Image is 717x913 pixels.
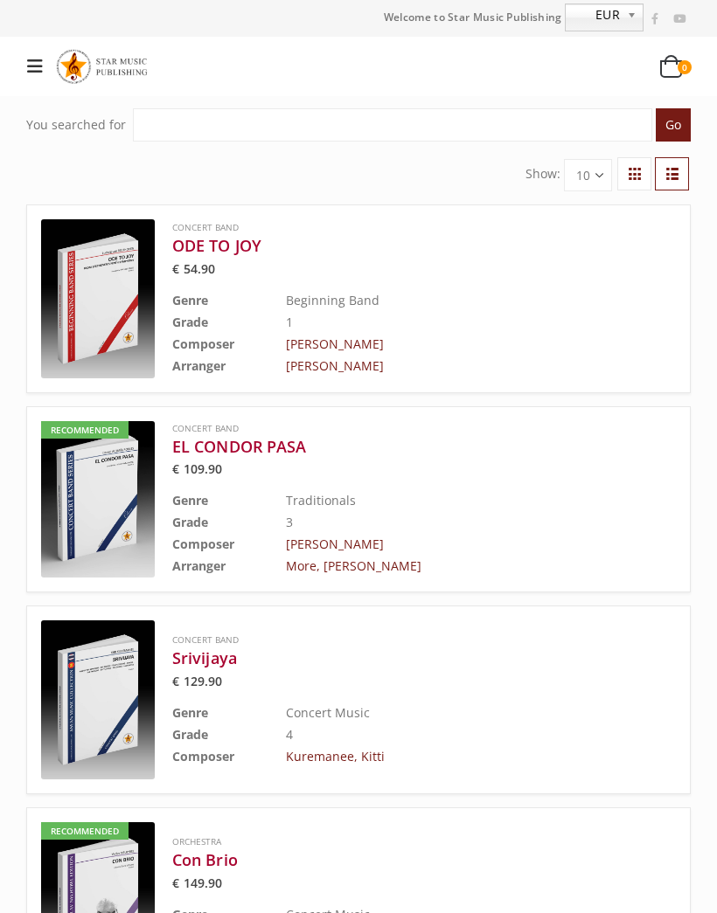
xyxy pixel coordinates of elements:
a: Orchestra [172,835,221,847]
td: Concert Music [286,702,588,723]
bdi: 109.90 [172,460,223,477]
b: Genre [172,704,208,721]
a: Facebook [644,8,666,31]
td: 1 [286,311,588,333]
img: Star Music Publishing [56,45,155,87]
div: You searched for [26,108,126,142]
span: EUR [566,4,620,25]
td: 3 [286,511,588,533]
bdi: 129.90 [172,673,223,689]
a: EL CONDOR PASA [172,436,588,457]
bdi: 54.90 [172,260,215,277]
form: Show: [526,159,612,191]
b: Grade [172,514,208,530]
span: € [172,260,179,277]
b: Grade [172,726,208,743]
td: Beginning Band [286,289,588,311]
a: Srivijaya [172,647,588,668]
b: Genre [172,492,208,508]
div: Recommended [41,421,129,439]
b: Grade [172,314,208,330]
a: [PERSON_NAME] [286,357,384,374]
input: Go [656,108,691,142]
td: Traditionals [286,489,588,511]
b: Composer [172,748,234,764]
span: € [172,875,179,891]
a: Recommended [41,421,155,578]
span: € [172,673,179,689]
b: Composer [172,335,234,352]
div: Recommended [41,822,129,840]
a: More, [PERSON_NAME] [286,557,421,574]
a: Kuremanee, Kitti [286,748,385,764]
b: Composer [172,536,234,552]
span: 0 [678,60,692,74]
b: Genre [172,292,208,308]
a: Concert Band [172,221,239,233]
a: [PERSON_NAME] [286,335,384,352]
a: Youtube [668,8,691,31]
a: Concert Band [172,422,239,434]
span: € [172,460,179,477]
span: Welcome to Star Music Publishing [384,4,562,31]
bdi: 149.90 [172,875,223,891]
a: Concert Band [172,633,239,646]
b: Arranger [172,557,226,574]
td: 4 [286,723,588,745]
a: Con Brio [172,849,588,870]
a: [PERSON_NAME] [286,536,384,552]
a: ODE TO JOY [172,235,588,256]
b: Arranger [172,357,226,374]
